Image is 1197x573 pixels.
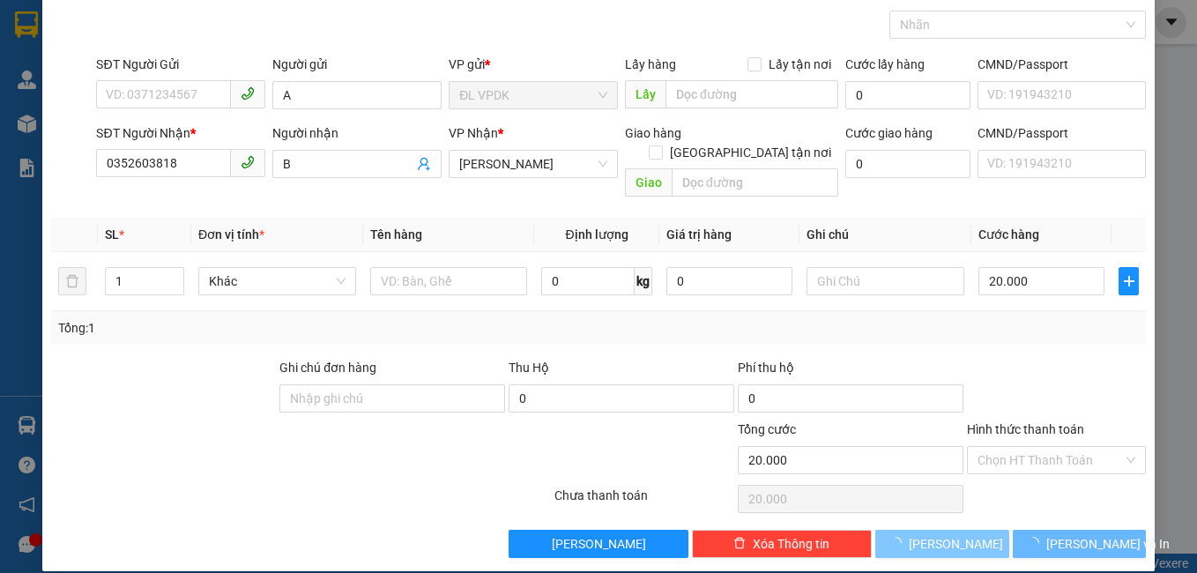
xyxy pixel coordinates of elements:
span: user-add [417,157,431,171]
span: Tổng cước [738,422,796,436]
span: [PERSON_NAME] [909,534,1003,554]
span: Lấy hàng [625,57,676,71]
span: [PERSON_NAME] và In [1046,534,1170,554]
span: phone [241,155,255,169]
input: Dọc đường [665,80,838,108]
label: Cước lấy hàng [845,57,925,71]
label: Ghi chú đơn hàng [279,361,376,375]
div: Tổng: 1 [58,318,464,338]
img: logo.jpg [191,22,234,64]
div: VP gửi [449,55,618,74]
span: Giá trị hàng [666,227,732,242]
span: loading [889,537,909,549]
span: phone [241,86,255,100]
button: [PERSON_NAME] [509,530,688,558]
span: delete [733,537,746,551]
input: Ghi chú đơn hàng [279,384,505,413]
div: Người nhận [272,123,442,143]
span: Tên hàng [370,227,422,242]
span: Lấy tận nơi [762,55,838,74]
button: [PERSON_NAME] [875,530,1009,558]
input: Ghi Chú [807,267,964,295]
th: Ghi chú [799,218,971,252]
div: Chưa thanh toán [553,486,736,517]
span: kg [635,267,652,295]
span: Giao hàng [625,126,681,140]
button: plus [1119,267,1139,295]
span: ĐL VPDK [459,82,607,108]
div: CMND/Passport [978,123,1147,143]
div: Phí thu hộ [738,358,963,384]
div: SĐT Người Gửi [96,55,265,74]
div: CMND/Passport [978,55,1147,74]
span: Xóa Thông tin [753,534,829,554]
button: [PERSON_NAME] và In [1013,530,1147,558]
li: (c) 2017 [148,84,242,106]
label: Cước giao hàng [845,126,933,140]
span: Giao [625,168,672,197]
div: Người gửi [272,55,442,74]
span: loading [1027,537,1046,549]
button: delete [58,267,86,295]
span: VP Nhận [449,126,498,140]
span: Định lượng [566,227,628,242]
input: VD: Bàn, Ghế [370,267,528,295]
input: Cước giao hàng [845,150,970,178]
span: Khác [209,268,346,294]
input: 0 [666,267,792,295]
span: Cước hàng [978,227,1039,242]
span: [GEOGRAPHIC_DATA] tận nơi [663,143,838,162]
div: SĐT Người Nhận [96,123,265,143]
span: Thu Hộ [509,361,549,375]
span: Lấy [625,80,665,108]
span: plus [1119,274,1138,288]
b: Gửi khách hàng [108,26,175,108]
input: Dọc đường [672,168,838,197]
span: SL [105,227,119,242]
label: Hình thức thanh toán [967,422,1084,436]
b: [DOMAIN_NAME] [148,67,242,81]
input: Cước lấy hàng [845,81,970,109]
button: deleteXóa Thông tin [692,530,872,558]
span: ĐL DUY [459,151,607,177]
img: logo.jpg [22,22,110,110]
span: Đơn vị tính [198,227,264,242]
span: [PERSON_NAME] [552,534,646,554]
b: Phúc An Express [22,114,92,227]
